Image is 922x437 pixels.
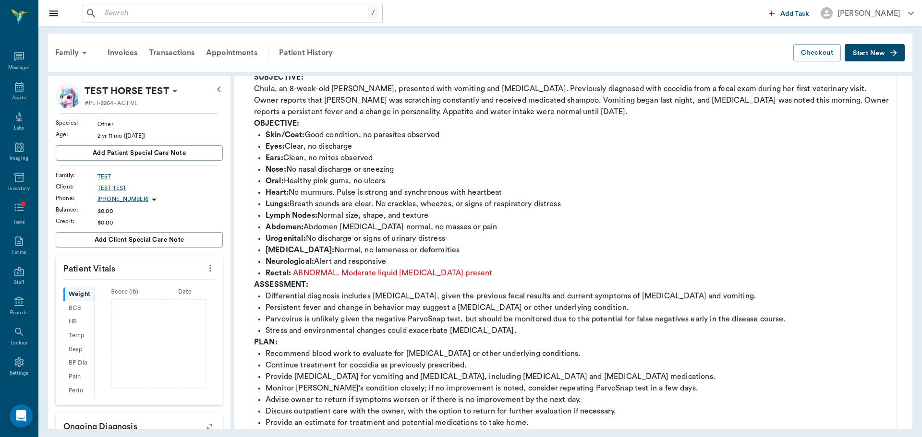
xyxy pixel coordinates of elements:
a: Invoices [102,41,143,64]
strong: SUBJECTIVE: [254,73,303,81]
strong: Heart: [266,189,289,196]
div: HR [63,315,94,329]
p: No nasal discharge or sneezing [266,164,893,175]
div: Balance : [56,205,97,214]
a: TEST [97,172,223,181]
div: 2 yr 11 mo ([DATE]) [97,131,223,140]
strong: Oral: [266,177,284,185]
button: Add client Special Care Note [56,232,223,248]
div: Reports [10,309,28,317]
button: [PERSON_NAME] [813,4,922,22]
strong: Ears: [266,154,283,162]
span: ABNORMAL. Moderate liquid [MEDICAL_DATA] present [293,269,492,277]
span: Add client Special Care Note [95,235,184,245]
p: Monitor [PERSON_NAME]'s condition closely; if no improvement is noted, consider repeating ParvoSn... [266,382,893,394]
div: Date [155,287,215,296]
div: Perio [63,384,94,398]
div: [PERSON_NAME] [837,8,900,19]
div: $0.00 [97,207,223,215]
p: Discuss outpatient care with the owner, with the option to return for further evaluation if neces... [266,405,893,417]
p: Normal, no lameness or deformities [266,244,893,256]
p: Advise owner to return if symptoms worsen or if there is no improvement by the next day. [266,394,893,405]
strong: Lymph Nodes: [266,212,317,219]
p: Abdomen [MEDICAL_DATA] normal, no masses or pain [266,221,893,233]
img: Profile Image [56,83,81,108]
button: Add Task [765,4,813,22]
p: No discharge or signs of urinary distress [266,233,893,244]
button: Close drawer [44,4,63,23]
p: Stress and environmental changes could exacerbate [MEDICAL_DATA]. [266,325,893,336]
div: Temp [63,329,94,343]
div: Lookup [11,340,27,347]
div: Imaging [10,155,28,162]
div: Family : [56,171,97,179]
p: [PHONE_NUMBER] [97,195,148,203]
div: Labs [14,125,24,132]
a: Transactions [143,41,200,64]
strong: Skin/Coat: [266,131,305,139]
p: Patient Vitals [56,255,223,279]
strong: PLAN: [254,338,278,346]
p: Chula, an 8-week-old [PERSON_NAME], presented with vomiting and [MEDICAL_DATA]. Previously diagno... [254,71,893,118]
div: Phone : [56,194,97,202]
div: Staff [14,279,24,286]
strong: [MEDICAL_DATA]: [266,246,334,254]
div: / [368,7,378,20]
div: Forms [12,249,26,256]
p: Good condition, no parasites observed [266,129,893,141]
p: Provide an estimate for treatment and potential medications to take home. [266,417,893,428]
strong: Abdomen: [266,223,303,231]
p: Provide [MEDICAL_DATA] for vomiting and [MEDICAL_DATA], including [MEDICAL_DATA] and [MEDICAL_DAT... [266,371,893,382]
div: Appts [12,94,25,102]
div: Score ( lb ) [95,287,155,296]
p: Persistent fever and change in behavior may suggest a [MEDICAL_DATA] or other underlying condition. [266,302,893,313]
input: Search [101,7,368,20]
p: TEST HORSE TEST [85,83,169,99]
div: Open Intercom Messenger [10,404,33,427]
p: No murmurs. Pulse is strong and synchronous with heartbeat [266,187,893,198]
p: Healthy pink gums, no ulcers [266,175,893,187]
strong: Lungs: [266,200,290,208]
p: Ongoing diagnosis [56,413,223,437]
p: Recommend blood work to evaluate for [MEDICAL_DATA] or other underlying conditions. [266,348,893,359]
strong: Urogenital: [266,235,306,242]
div: Age : [56,130,97,139]
p: Breath sounds are clear. No crackles, wheezes, or signs of respiratory distress [266,198,893,210]
div: Client : [56,182,97,191]
p: Continue treatment for coccidia as previously prescribed. [266,359,893,371]
strong: ASSESSMENT: [254,281,308,288]
div: Settings [10,370,29,377]
div: Tasks [13,219,25,226]
div: Weight [63,287,94,301]
div: BP Dia [63,356,94,370]
p: Differential diagnosis includes [MEDICAL_DATA], given the previous fecal results and current symp... [266,290,893,302]
div: Other [97,120,223,129]
div: Messages [8,64,30,71]
span: Add patient Special Care Note [93,148,186,158]
div: Resp [63,343,94,356]
a: Patient History [273,41,339,64]
div: Family [49,41,96,64]
p: Parvovirus is unlikely given the negative ParvoSnap test, but should be monitored due to the pote... [266,313,893,325]
p: Clean, no mites observed [266,152,893,164]
p: #PET-2264 - ACTIVE [85,99,138,107]
a: TEST TEST [97,184,223,192]
p: Normal size, shape, and texture [266,210,893,221]
div: Species : [56,118,97,127]
div: Pain [63,370,94,384]
strong: OBJECTIVE: [254,119,300,127]
div: Credit : [56,217,97,225]
p: Alert and responsive [266,256,893,267]
button: more [203,260,218,276]
button: Add patient Special Care Note [56,145,223,161]
p: Clear, no discharge [266,141,893,152]
a: Appointments [200,41,263,64]
button: Checkout [793,44,841,62]
div: BCS [63,301,94,315]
